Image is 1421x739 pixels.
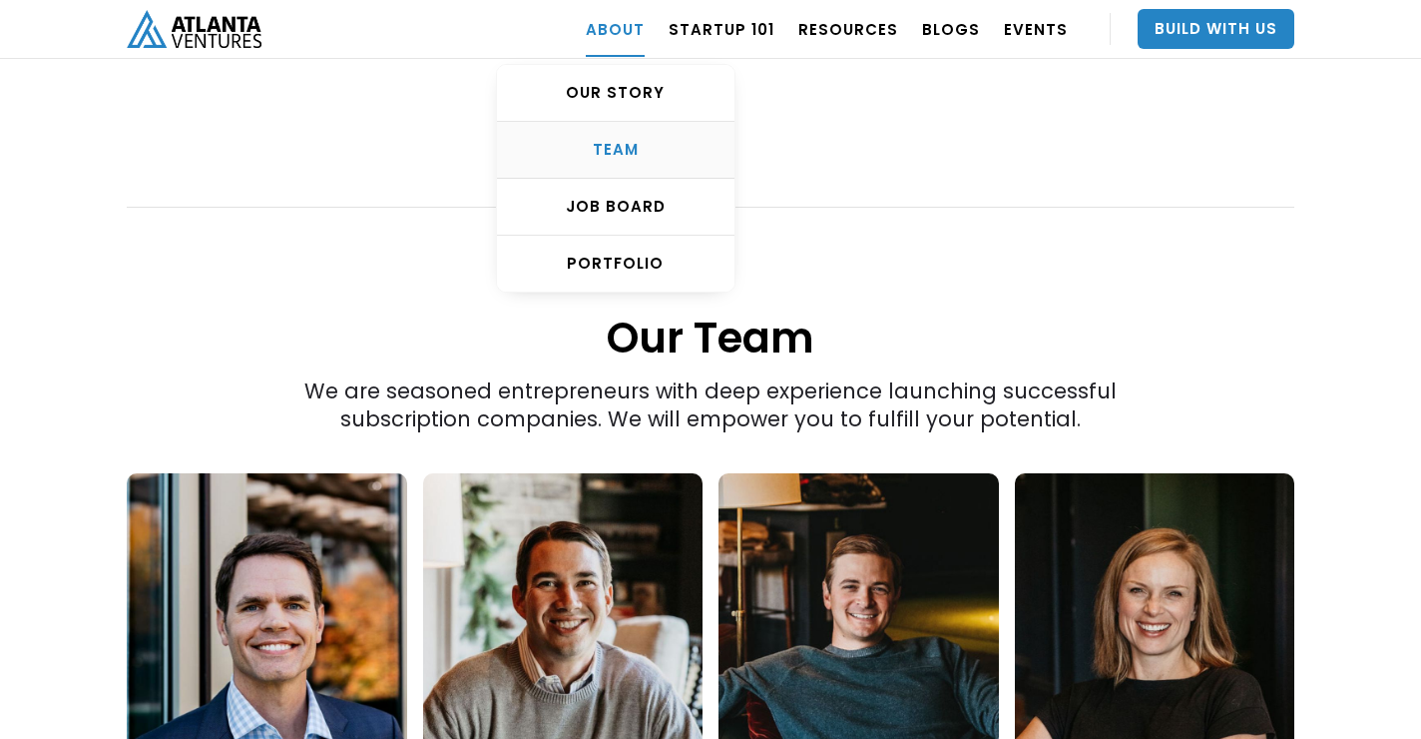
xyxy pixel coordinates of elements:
[586,1,645,57] a: ABOUT
[243,67,1178,433] div: We are seasoned entrepreneurs with deep experience launching successful subscription companies. W...
[497,236,734,292] a: PORTFOLIO
[497,122,734,179] a: TEAM
[669,1,774,57] a: Startup 101
[798,1,898,57] a: RESOURCES
[497,197,734,217] div: Job Board
[1138,9,1294,49] a: Build With Us
[497,65,734,122] a: OUR STORY
[497,140,734,160] div: TEAM
[497,83,734,103] div: OUR STORY
[1004,1,1068,57] a: EVENTS
[127,210,1294,367] h1: Our Team
[497,179,734,236] a: Job Board
[922,1,980,57] a: BLOGS
[497,254,734,274] div: PORTFOLIO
